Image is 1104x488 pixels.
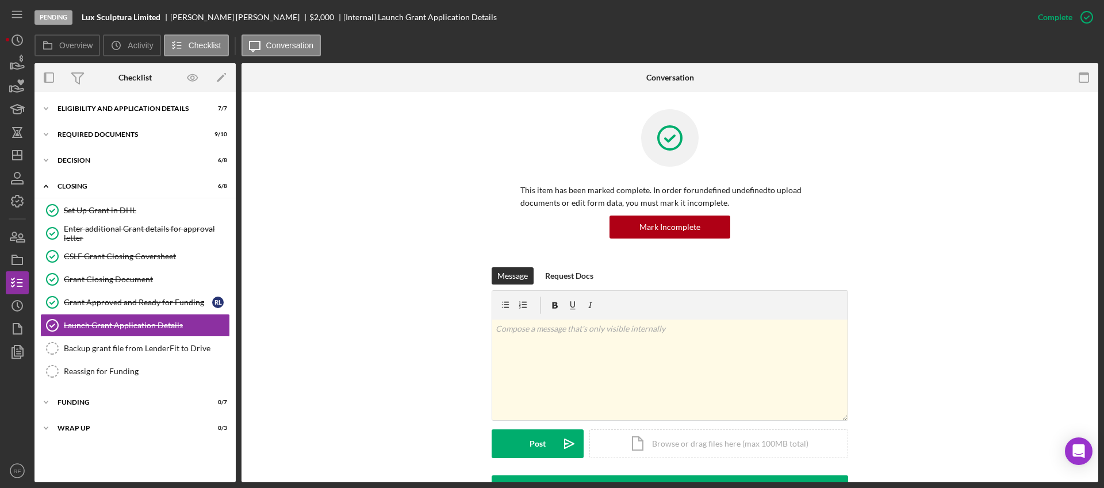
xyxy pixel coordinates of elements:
div: Request Docs [545,267,593,285]
button: Conversation [241,34,321,56]
button: Message [492,267,534,285]
div: Pending [34,10,72,25]
div: 6 / 8 [206,157,227,164]
div: 0 / 7 [206,399,227,406]
label: Overview [59,41,93,50]
button: Checklist [164,34,229,56]
button: Complete [1026,6,1098,29]
div: 6 / 8 [206,183,227,190]
div: CSLF Grant Closing Coversheet [64,252,229,261]
label: Checklist [189,41,221,50]
a: Launch Grant Application Details [40,314,230,337]
div: Grant Closing Document [64,275,229,284]
div: 0 / 3 [206,425,227,432]
div: Funding [57,399,198,406]
button: Mark Incomplete [609,216,730,239]
div: Checklist [118,73,152,82]
div: 9 / 10 [206,131,227,138]
a: CSLF Grant Closing Coversheet [40,245,230,268]
div: Backup grant file from LenderFit to Drive [64,344,229,353]
a: Set Up Grant in DHL [40,199,230,222]
div: $2,000 [309,13,334,22]
div: Launch Grant Application Details [64,321,229,330]
label: Activity [128,41,153,50]
button: Post [492,429,584,458]
button: Overview [34,34,100,56]
div: Open Intercom Messenger [1065,437,1092,465]
div: Mark Incomplete [639,216,700,239]
b: Lux Sculptura Limited [82,13,160,22]
div: Complete [1038,6,1072,29]
div: Eligibility and Application Details [57,105,198,112]
div: Post [530,429,546,458]
div: Conversation [646,73,694,82]
button: Activity [103,34,160,56]
div: [PERSON_NAME] [PERSON_NAME] [170,13,309,22]
text: RF [14,468,21,474]
label: Conversation [266,41,314,50]
div: [Internal] Launch Grant Application Details [343,13,497,22]
div: Wrap Up [57,425,198,432]
p: This item has been marked complete. In order for undefined undefined to upload documents or edit ... [520,184,819,210]
div: Decision [57,157,198,164]
div: Closing [57,183,198,190]
button: Request Docs [539,267,599,285]
div: R L [212,297,224,308]
div: Grant Approved and Ready for Funding [64,298,212,307]
div: Reassign for Funding [64,367,229,376]
a: Enter additional Grant details for approval letter [40,222,230,245]
a: Grant Approved and Ready for FundingRL [40,291,230,314]
button: RF [6,459,29,482]
div: 7 / 7 [206,105,227,112]
a: Reassign for Funding [40,360,230,383]
div: Required Documents [57,131,198,138]
div: Enter additional Grant details for approval letter [64,224,229,243]
a: Grant Closing Document [40,268,230,291]
a: Backup grant file from LenderFit to Drive [40,337,230,360]
div: Set Up Grant in DHL [64,206,229,215]
div: Message [497,267,528,285]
